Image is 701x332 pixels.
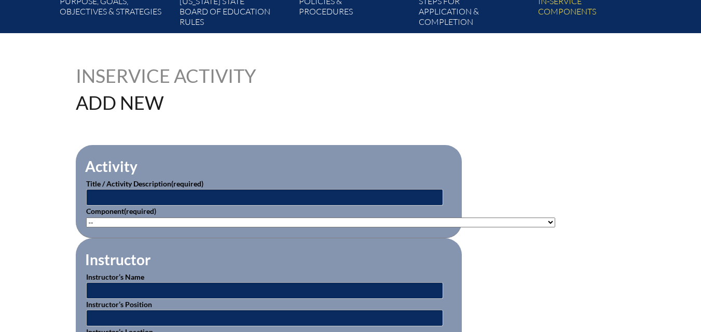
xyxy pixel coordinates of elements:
[84,251,152,268] legend: Instructor
[86,218,555,227] select: activity_component[data][]
[76,93,417,112] h1: Add New
[86,207,156,215] label: Component
[76,66,285,85] h1: Inservice Activity
[84,157,139,175] legend: Activity
[171,179,203,188] span: (required)
[86,300,152,309] label: Instructor’s Position
[86,179,203,188] label: Title / Activity Description
[86,272,144,281] label: Instructor’s Name
[124,207,156,215] span: (required)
